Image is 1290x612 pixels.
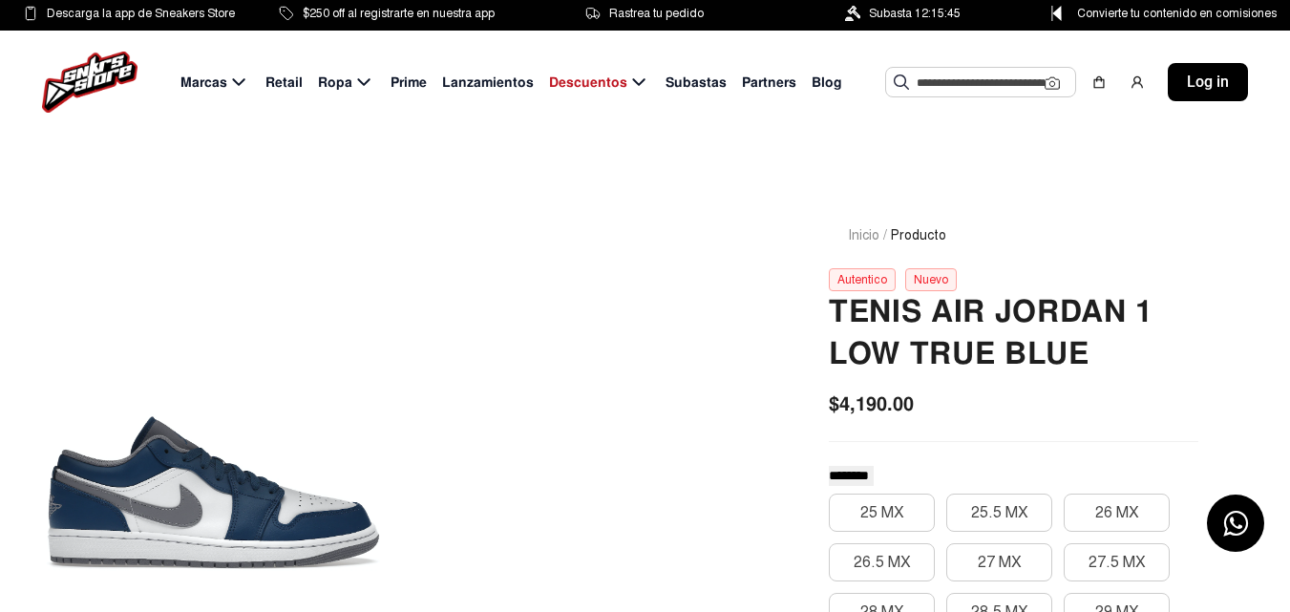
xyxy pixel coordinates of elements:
[1045,6,1068,21] img: Control Point Icon
[549,73,627,93] span: Descuentos
[666,73,727,93] span: Subastas
[1077,3,1277,24] span: Convierte tu contenido en comisiones
[869,3,961,24] span: Subasta 12:15:45
[303,3,495,24] span: $250 off al registrarte en nuestra app
[946,543,1052,581] button: 27 MX
[180,73,227,93] span: Marcas
[318,73,352,93] span: Ropa
[1091,74,1107,90] img: shopping
[883,225,887,245] span: /
[894,74,909,90] img: Buscar
[609,3,704,24] span: Rastrea tu pedido
[47,3,235,24] span: Descarga la app de Sneakers Store
[1187,71,1229,94] span: Log in
[1064,543,1170,581] button: 27.5 MX
[829,543,935,581] button: 26.5 MX
[42,52,137,113] img: logo
[848,227,879,243] a: Inicio
[1130,74,1145,90] img: user
[391,73,427,93] span: Prime
[905,268,957,291] div: Nuevo
[1045,75,1060,91] img: Cámara
[829,268,896,291] div: Autentico
[265,73,303,93] span: Retail
[829,494,935,532] button: 25 MX
[442,73,534,93] span: Lanzamientos
[742,73,796,93] span: Partners
[891,225,946,245] span: Producto
[829,291,1198,375] h2: Tenis Air Jordan 1 Low True Blue
[1064,494,1170,532] button: 26 MX
[946,494,1052,532] button: 25.5 MX
[812,73,842,93] span: Blog
[829,390,914,418] span: $4,190.00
